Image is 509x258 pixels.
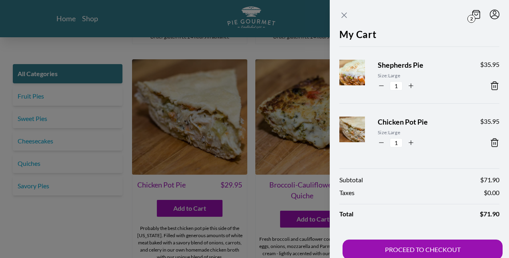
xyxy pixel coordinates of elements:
[480,60,499,69] span: $ 35.95
[339,10,349,20] button: Close panel
[339,175,363,185] span: Subtotal
[484,188,499,198] span: $ 0.00
[378,129,467,136] span: Size: Large
[480,175,499,185] span: $ 71.90
[335,52,384,101] img: Product Image
[378,117,467,127] span: Chicken Pot Pie
[467,15,475,23] span: 2
[339,188,355,198] span: Taxes
[339,27,499,46] h2: My Cart
[335,109,384,158] img: Product Image
[339,209,353,219] span: Total
[480,117,499,126] span: $ 35.95
[480,209,499,219] span: $ 71.90
[490,10,499,19] button: Menu
[378,72,467,79] span: Size: Large
[378,60,467,71] span: Shepherds Pie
